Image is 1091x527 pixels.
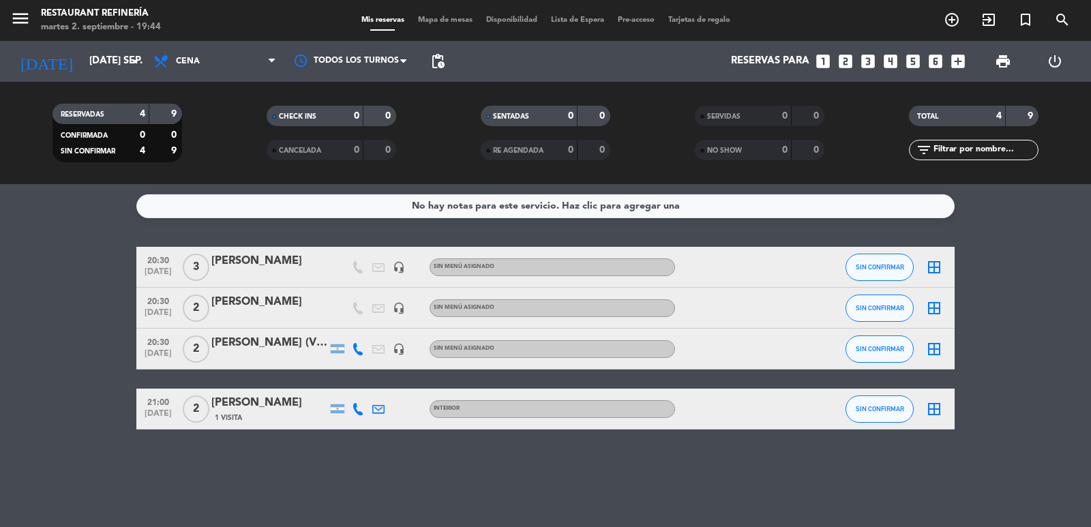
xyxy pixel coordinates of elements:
button: SIN CONFIRMAR [846,335,914,363]
div: [PERSON_NAME] [211,293,327,311]
strong: 0 [599,111,608,121]
i: looks_5 [904,52,922,70]
input: Filtrar por nombre... [932,142,1038,157]
i: menu [10,8,31,29]
i: [DATE] [10,46,83,76]
i: headset_mic [393,343,405,355]
i: add_circle_outline [944,12,960,28]
span: CONFIRMADA [61,132,108,139]
i: looks_6 [927,52,944,70]
i: add_box [949,52,967,70]
span: RE AGENDADA [493,147,543,154]
span: 21:00 [141,393,175,409]
strong: 4 [140,109,145,119]
span: Sin menú asignado [434,264,494,269]
strong: 4 [140,146,145,155]
i: arrow_drop_down [127,53,143,70]
i: border_all [926,259,942,275]
strong: 0 [568,111,573,121]
span: NO SHOW [707,147,742,154]
i: border_all [926,401,942,417]
div: [PERSON_NAME] [211,394,327,412]
button: menu [10,8,31,33]
span: 2 [183,295,209,322]
span: INTERIOR [434,406,460,411]
span: 2 [183,335,209,363]
i: headset_mic [393,302,405,314]
span: 3 [183,254,209,281]
i: looks_3 [859,52,877,70]
span: 2 [183,395,209,423]
strong: 9 [1028,111,1036,121]
i: looks_one [814,52,832,70]
button: SIN CONFIRMAR [846,295,914,322]
span: 20:30 [141,292,175,308]
strong: 4 [996,111,1002,121]
span: Sin menú asignado [434,305,494,310]
span: [DATE] [141,308,175,324]
div: martes 2. septiembre - 19:44 [41,20,161,34]
button: SIN CONFIRMAR [846,254,914,281]
strong: 0 [782,145,788,155]
span: [DATE] [141,349,175,365]
span: SIN CONFIRMAR [856,263,904,271]
div: Restaurant Refinería [41,7,161,20]
strong: 0 [385,111,393,121]
span: [DATE] [141,409,175,425]
strong: 0 [599,145,608,155]
strong: 0 [782,111,788,121]
span: SENTADAS [493,113,529,120]
span: CANCELADA [279,147,321,154]
span: 1 Visita [215,412,242,423]
i: headset_mic [393,261,405,273]
span: pending_actions [430,53,446,70]
strong: 0 [354,145,359,155]
div: LOG OUT [1029,41,1081,82]
strong: 0 [568,145,573,155]
span: Mis reservas [355,16,411,24]
span: [DATE] [141,267,175,283]
div: [PERSON_NAME] [211,252,327,270]
i: power_settings_new [1047,53,1063,70]
span: SIN CONFIRMAR [856,345,904,352]
span: Mapa de mesas [411,16,479,24]
span: Cena [176,57,200,66]
span: SIN CONFIRMAR [856,304,904,312]
strong: 9 [171,146,179,155]
div: [PERSON_NAME] (VOUCHER CASINO) [211,334,327,352]
span: TOTAL [917,113,938,120]
i: looks_4 [882,52,899,70]
span: Tarjetas de regalo [661,16,737,24]
i: looks_two [837,52,854,70]
span: RESERVADAS [61,111,104,118]
span: Disponibilidad [479,16,544,24]
strong: 0 [354,111,359,121]
span: CHECK INS [279,113,316,120]
span: Pre-acceso [611,16,661,24]
i: filter_list [916,142,932,158]
strong: 9 [171,109,179,119]
i: border_all [926,341,942,357]
strong: 0 [813,145,822,155]
strong: 0 [171,130,179,140]
span: Lista de Espera [544,16,611,24]
span: 20:30 [141,252,175,267]
span: 20:30 [141,333,175,349]
i: exit_to_app [981,12,997,28]
i: border_all [926,300,942,316]
span: SERVIDAS [707,113,741,120]
button: SIN CONFIRMAR [846,395,914,423]
span: print [995,53,1011,70]
div: No hay notas para este servicio. Haz clic para agregar una [412,198,680,214]
i: search [1054,12,1071,28]
span: SIN CONFIRMAR [856,405,904,412]
i: turned_in_not [1017,12,1034,28]
span: Sin menú asignado [434,346,494,351]
strong: 0 [813,111,822,121]
strong: 0 [385,145,393,155]
span: SIN CONFIRMAR [61,148,115,155]
strong: 0 [140,130,145,140]
span: Reservas para [731,55,809,67]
